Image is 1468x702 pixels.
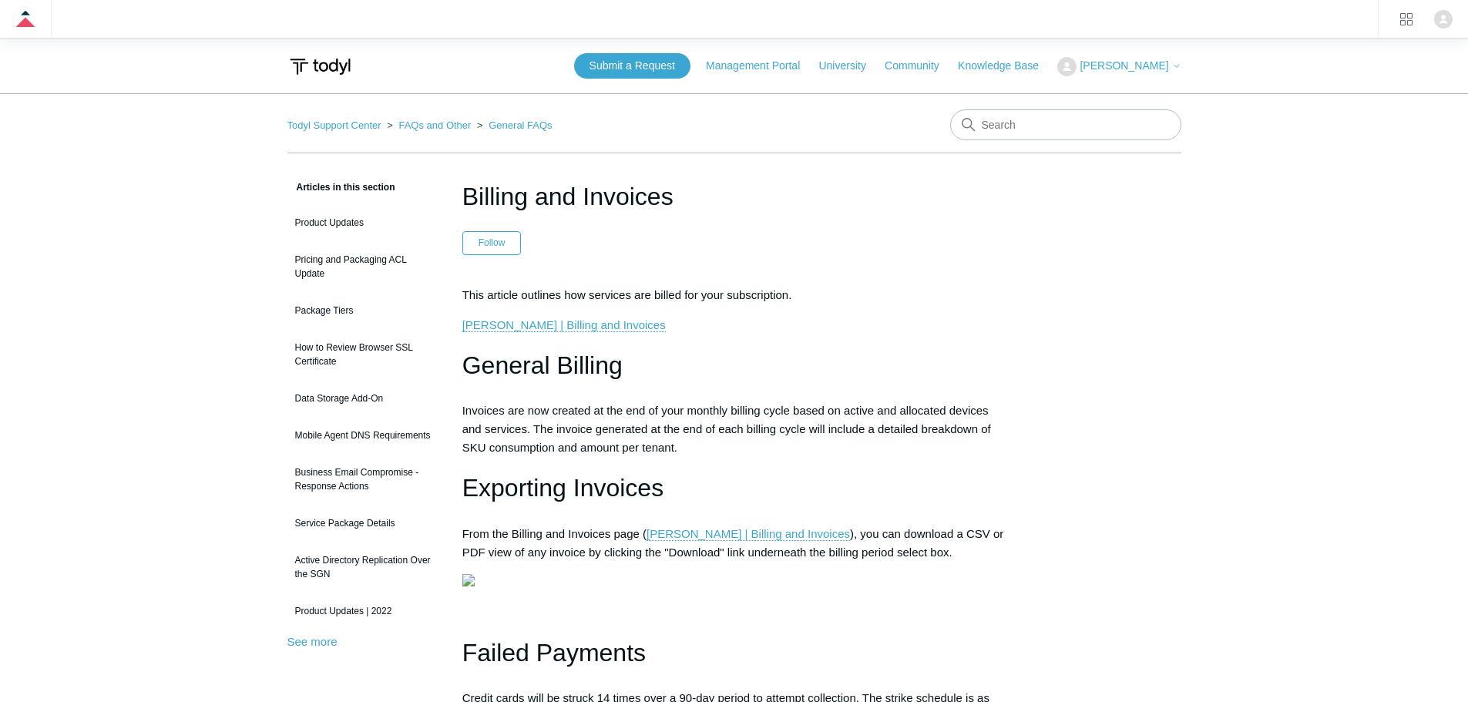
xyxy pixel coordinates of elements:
a: Community [885,58,955,74]
a: Mobile Agent DNS Requirements [287,421,439,450]
a: [PERSON_NAME] | Billing and Invoices [462,318,666,332]
a: FAQs and Other [398,119,471,131]
a: Todyl Support Center [287,119,381,131]
a: How to Review Browser SSL Certificate [287,333,439,376]
img: 27287766398227 [462,574,475,586]
p: Invoices are now created at the end of your monthly billing cycle based on active and allocated d... [462,401,1006,457]
p: This article outlines how services are billed for your subscription. [462,286,1006,304]
a: Pricing and Packaging ACL Update [287,245,439,288]
img: user avatar [1434,10,1453,29]
button: Follow Article [462,231,522,254]
a: Product Updates | 2022 [287,596,439,626]
a: [PERSON_NAME] | Billing and Invoices [647,527,850,541]
button: [PERSON_NAME] [1057,57,1181,76]
a: Business Email Compromise - Response Actions [287,458,439,501]
span: Articles in this section [287,182,395,193]
zd-hc-trigger: Click your profile icon to open the profile menu [1434,10,1453,29]
a: Package Tiers [287,296,439,325]
li: Todyl Support Center [287,119,385,131]
h1: Exporting Invoices [462,469,1006,508]
li: General FAQs [474,119,553,131]
h1: General Billing [462,346,1006,385]
a: University [818,58,881,74]
a: Management Portal [706,58,815,74]
a: Service Package Details [287,509,439,538]
p: From the Billing and Invoices page ( ), you can download a CSV or PDF view of any invoice by clic... [462,525,1006,562]
li: FAQs and Other [384,119,474,131]
a: See more [287,635,338,648]
a: Active Directory Replication Over the SGN [287,546,439,589]
a: Submit a Request [574,53,690,79]
a: Knowledge Base [958,58,1054,74]
h1: Billing and Invoices [462,178,1006,215]
a: Data Storage Add-On [287,384,439,413]
a: Product Updates [287,208,439,237]
h1: Failed Payments [462,633,1006,673]
span: [PERSON_NAME] [1080,59,1168,72]
input: Search [950,109,1181,140]
img: Todyl Support Center Help Center home page [287,52,353,81]
a: General FAQs [489,119,552,131]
